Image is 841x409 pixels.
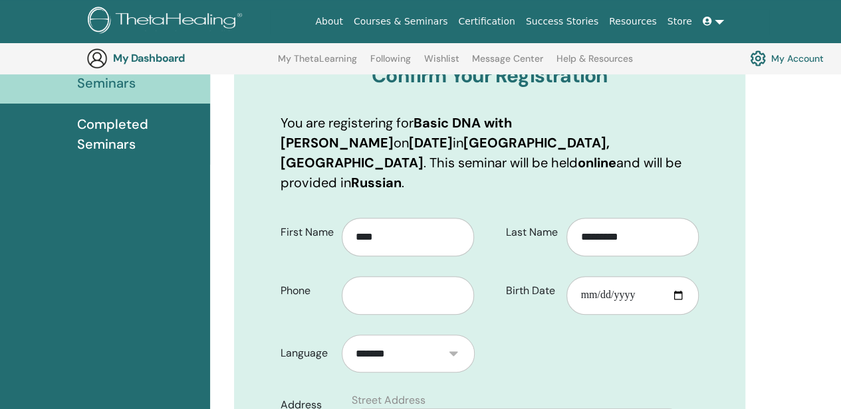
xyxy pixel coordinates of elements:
[310,9,348,34] a: About
[86,48,108,69] img: generic-user-icon.jpg
[453,9,520,34] a: Certification
[578,154,616,171] b: online
[278,53,357,74] a: My ThetaLearning
[281,134,610,171] b: [GEOGRAPHIC_DATA], [GEOGRAPHIC_DATA]
[662,9,697,34] a: Store
[750,47,824,70] a: My Account
[370,53,411,74] a: Following
[604,9,662,34] a: Resources
[352,392,425,408] label: Street Address
[496,220,567,245] label: Last Name
[351,174,402,191] b: Russian
[521,9,604,34] a: Success Stories
[281,114,512,151] b: Basic DNA with [PERSON_NAME]
[496,278,567,303] label: Birth Date
[271,278,342,303] label: Phone
[472,53,543,74] a: Message Center
[271,220,342,245] label: First Name
[424,53,459,74] a: Wishlist
[409,134,453,151] b: [DATE]
[113,52,246,64] h3: My Dashboard
[88,7,247,37] img: logo.png
[77,114,199,154] span: Completed Seminars
[556,53,633,74] a: Help & Resources
[348,9,453,34] a: Courses & Seminars
[281,113,699,193] p: You are registering for on in . This seminar will be held and will be provided in .
[750,47,766,70] img: cog.svg
[271,341,342,366] label: Language
[281,64,699,88] h3: Confirm Your Registration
